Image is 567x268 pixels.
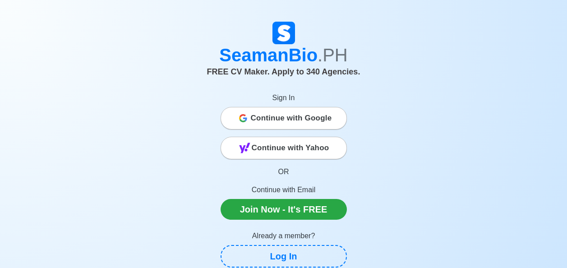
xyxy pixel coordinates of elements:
h1: SeamanBio [33,44,534,66]
a: Join Now - It's FREE [221,199,347,220]
p: Continue with Email [221,185,347,195]
span: FREE CV Maker. Apply to 340 Agencies. [207,67,360,76]
button: Continue with Google [221,107,347,129]
span: .PH [318,45,348,65]
a: Log In [221,245,347,268]
span: Continue with Google [251,109,332,127]
p: OR [221,166,347,177]
p: Sign In [221,92,347,103]
p: Already a member? [221,231,347,241]
img: Logo [272,22,295,44]
button: Continue with Yahoo [221,137,347,159]
span: Continue with Yahoo [252,139,329,157]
